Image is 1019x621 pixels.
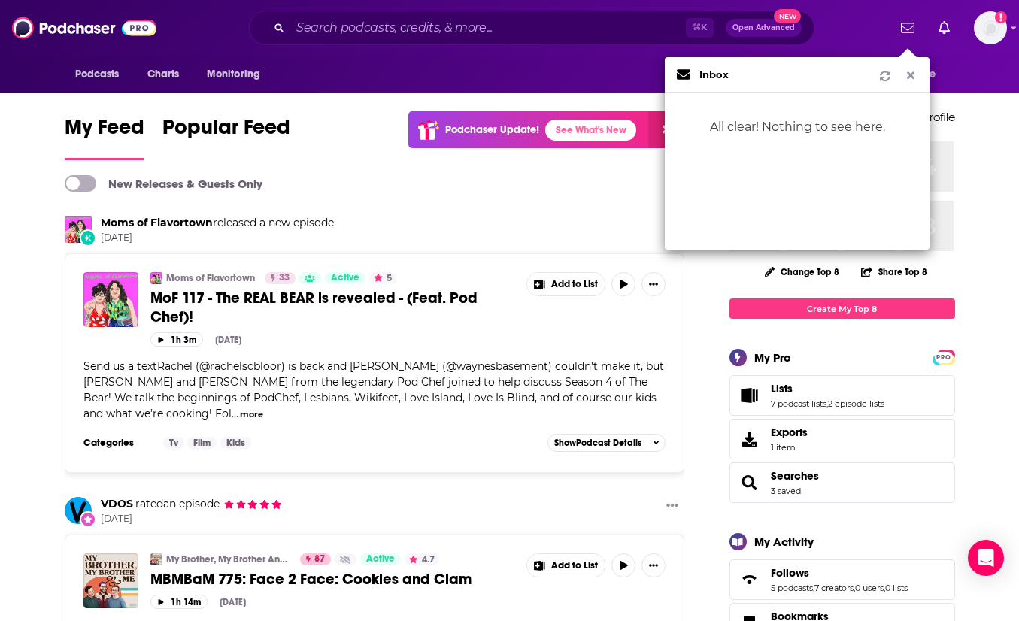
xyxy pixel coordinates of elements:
span: Add to List [551,560,598,571]
span: Active [331,271,359,286]
a: 2 episode lists [828,398,884,409]
div: Inbox [699,70,729,80]
span: Monitoring [207,64,260,85]
button: Show More Button [641,553,666,577]
a: Create My Top 8 [729,298,955,319]
span: Show Podcast Details [554,438,641,448]
p: Podchaser Update! [445,123,539,136]
span: Exports [771,426,808,439]
div: New Episode [80,229,96,246]
span: Active [366,552,395,567]
div: All clear! Nothing to see here. [665,93,930,161]
a: My Brother, My Brother And Me [166,553,290,565]
button: 4.7 [405,553,439,565]
button: open menu [196,60,280,89]
a: MoF 117 - The REAL BEAR is revealed - (Feat. Pod Chef)! [150,289,516,326]
input: Search podcasts, credits, & more... [290,16,686,40]
span: Popular Feed [162,114,290,149]
a: Moms of Flavortown [150,272,162,284]
button: Show More Button [660,497,684,516]
div: My Pro [754,350,791,365]
div: [DATE] [220,597,246,607]
a: MBMBaM 775: Face 2 Face: Cookies and Clam [150,570,516,589]
button: 1h 3m [150,332,203,347]
button: ShowPodcast Details [547,434,666,452]
button: Change Top 8 [756,262,849,281]
a: Searches [735,472,765,493]
button: Show profile menu [974,11,1007,44]
a: Moms of Flavortown [166,272,255,284]
span: [DATE] [101,232,334,244]
span: New [774,9,801,23]
button: 5 [369,272,396,284]
button: more [240,408,263,421]
a: 87 [300,553,331,565]
svg: Add a profile image [995,11,1007,23]
span: Send us a textRachel (@rachelscbloor) is back and [PERSON_NAME] (@waynesbasement) couldn’t make i... [83,359,664,420]
img: MoF 117 - The REAL BEAR is revealed - (Feat. Pod Chef)! [83,272,138,327]
a: 3 saved [771,486,801,496]
a: 7 creators [814,583,854,593]
span: 87 [314,552,325,567]
span: Follows [771,566,809,580]
a: Searches [771,469,819,483]
span: , [826,398,828,409]
a: See What's New [545,120,636,141]
a: Active [325,272,365,284]
a: Film [187,437,217,449]
a: Follows [771,566,908,580]
span: MBMBaM 775: Face 2 Face: Cookies and Clam [150,570,472,589]
span: an episode [133,497,220,510]
a: Active [360,553,401,565]
span: 1 item [771,442,808,453]
span: MoF 117 - The REAL BEAR is revealed - (Feat. Pod Chef)! [150,289,478,326]
a: VDOS [101,497,133,510]
a: New Releases & Guests Only [65,175,262,192]
a: Follows [735,569,765,590]
span: [DATE] [101,513,283,526]
span: Charts [147,64,180,85]
a: 0 lists [885,583,908,593]
button: Show More Button [527,273,605,295]
div: Open Intercom Messenger [968,540,1004,576]
span: , [884,583,885,593]
button: open menu [65,60,139,89]
a: VDOS [65,497,92,524]
span: 33 [279,271,290,286]
span: Logged in as WorldWide452 [974,11,1007,44]
img: MBMBaM 775: Face 2 Face: Cookies and Clam [83,553,138,608]
a: Charts [138,60,189,89]
div: New Rating [80,511,96,528]
img: Podchaser - Follow, Share and Rate Podcasts [12,14,156,42]
div: Search podcasts, credits, & more... [249,11,814,45]
a: Show notifications dropdown [895,15,920,41]
img: Moms of Flavortown [65,216,92,243]
h3: released a new episode [101,216,334,230]
a: 0 users [855,583,884,593]
button: Open AdvancedNew [726,19,802,37]
span: Searches [729,462,955,503]
a: 5 podcasts [771,583,813,593]
div: [DATE] [215,335,241,345]
span: Lists [729,375,955,416]
a: Popular Feed [162,114,290,160]
span: , [854,583,855,593]
a: My Feed [65,114,144,160]
button: 1h 14m [150,595,208,609]
span: Podcasts [75,64,120,85]
a: 33 [265,272,296,284]
img: My Brother, My Brother And Me [150,553,162,565]
a: Kids [220,437,251,449]
span: My Feed [65,114,144,149]
a: Lists [771,382,884,395]
span: Follows [729,559,955,600]
a: Lists [735,385,765,406]
a: Exports [729,419,955,459]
